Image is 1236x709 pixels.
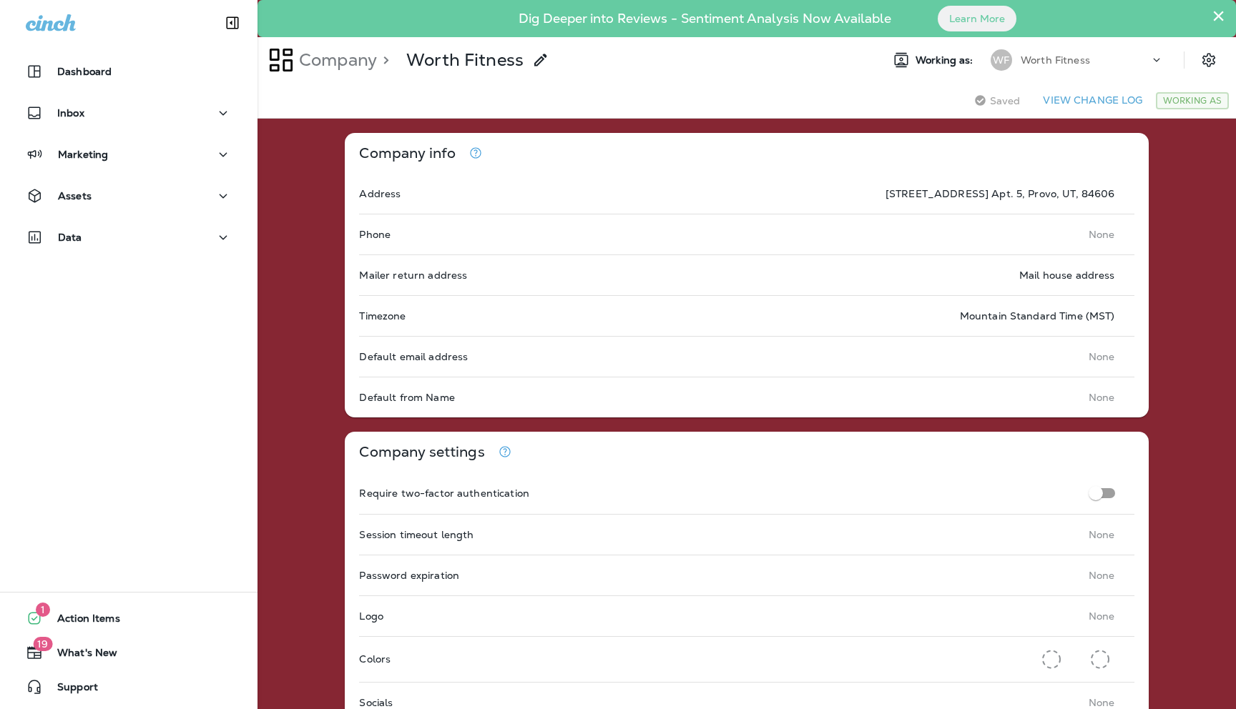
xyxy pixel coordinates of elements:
[58,149,108,160] p: Marketing
[359,229,391,240] p: Phone
[14,182,243,210] button: Assets
[14,673,243,701] button: Support
[14,140,243,169] button: Marketing
[57,107,84,119] p: Inbox
[938,6,1016,31] button: Learn More
[36,603,50,617] span: 1
[1089,529,1115,540] p: None
[886,188,1115,199] p: [STREET_ADDRESS] Apt. 5, Provo, UT, 84606
[359,529,474,540] p: Session timeout length
[212,9,252,37] button: Collapse Sidebar
[960,310,1115,322] p: Mountain Standard Time (MST)
[43,647,117,664] span: What's New
[1036,644,1066,675] button: Primary Color
[58,232,82,243] p: Data
[58,190,92,202] p: Assets
[43,681,98,698] span: Support
[33,637,52,651] span: 19
[359,446,484,458] p: Company settings
[990,95,1021,106] span: Saved
[1196,47,1222,73] button: Settings
[293,49,377,71] p: Company
[359,487,529,499] p: Require two-factor authentication
[359,570,459,581] p: Password expiration
[359,351,468,362] p: Default email address
[359,653,391,665] p: Colors
[359,188,401,199] p: Address
[1212,4,1225,27] button: Close
[477,16,933,21] p: Dig Deeper into Reviews - Sentiment Analysis Now Available
[916,54,976,66] span: Working as:
[14,223,243,252] button: Data
[991,49,1012,71] div: WF
[1019,269,1115,281] p: Mail house address
[1037,89,1148,111] button: View Change Log
[1021,54,1090,66] p: Worth Fitness
[1089,351,1115,362] p: None
[359,310,406,322] p: Timezone
[14,99,243,127] button: Inbox
[14,638,243,667] button: 19What's New
[1085,644,1115,675] button: Secondary Color
[1089,610,1115,622] p: None
[14,57,243,86] button: Dashboard
[1089,570,1115,581] p: None
[1089,229,1115,240] p: None
[406,49,524,71] p: Worth Fitness
[43,613,120,630] span: Action Items
[377,49,389,71] p: >
[14,604,243,633] button: 1Action Items
[359,392,454,403] p: Default from Name
[359,610,383,622] p: Logo
[359,697,393,708] p: Socials
[359,269,467,281] p: Mailer return address
[359,147,456,159] p: Company info
[57,66,112,77] p: Dashboard
[1156,92,1229,109] div: Working As
[1089,392,1115,403] p: None
[1089,697,1115,708] p: None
